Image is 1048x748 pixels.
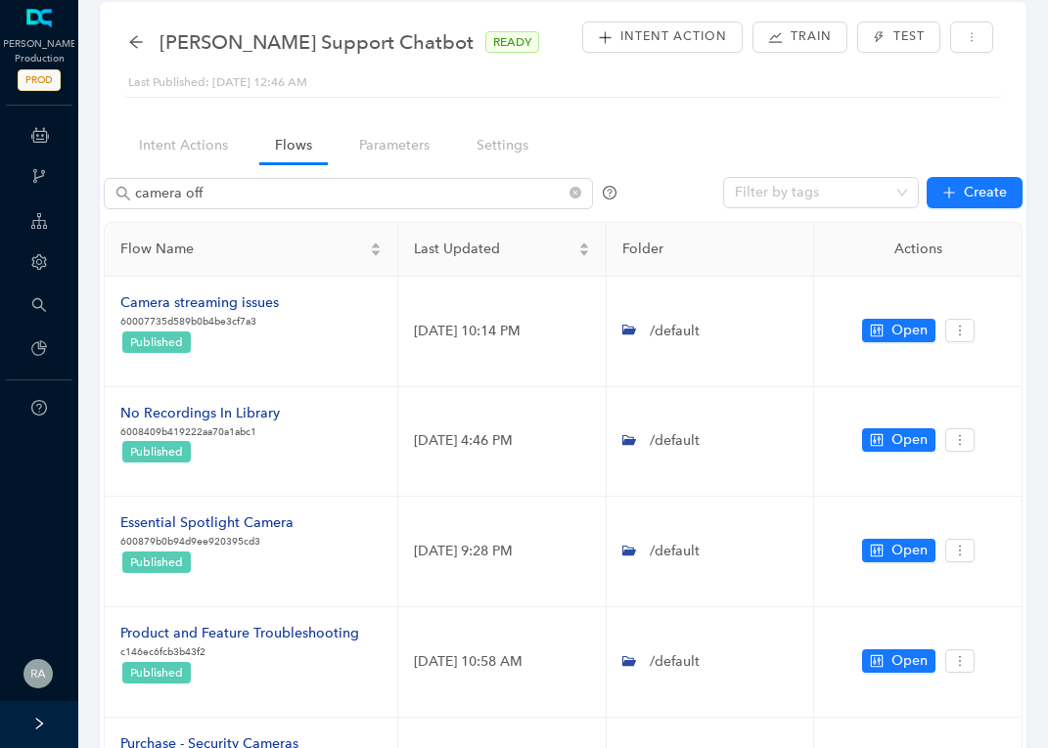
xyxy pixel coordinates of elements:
[953,654,967,668] span: more
[130,335,183,349] span: Published
[120,424,280,440] p: 6008409b419222aa70a1abc1
[950,22,993,53] button: more
[130,445,183,459] span: Published
[398,607,607,718] td: [DATE] 10:58 AM
[945,649,975,673] button: more
[570,187,581,198] span: close-circle
[135,183,566,204] input: Search with query (@name:Name @tag:Tag)
[862,319,935,342] button: controlOpen
[115,186,131,201] span: search
[646,323,700,339] span: /default
[873,31,885,43] span: thunderbolt
[120,534,294,550] p: 600879b0b94d9ee920395cd3
[18,69,61,91] span: PROD
[570,184,581,202] span: close-circle
[893,27,925,46] span: Test
[120,239,366,260] span: Flow Name
[461,127,544,163] a: Settings
[620,27,727,46] span: Intent Action
[128,34,144,50] span: arrow-left
[128,73,998,92] div: Last Published: [DATE] 12:46 AM
[120,292,279,314] div: Camera streaming issues
[791,27,832,46] span: Train
[942,186,956,199] span: plus
[414,239,574,260] span: Last Updated
[862,428,935,452] button: controlOpen
[814,223,1023,277] th: Actions
[485,31,539,53] span: READY
[862,539,935,562] button: controlOpen
[582,22,743,53] button: plusIntent Action
[945,319,975,342] button: more
[622,544,636,557] span: folder-open
[105,223,398,277] th: Flow Name
[857,22,939,53] button: thunderboltTest
[31,168,47,184] span: branches
[862,649,935,673] button: controlOpen
[120,403,280,424] div: No Recordings In Library
[870,433,884,447] span: control
[120,644,359,660] p: c146ec6fcb3b43f2
[964,182,1007,203] span: Create
[130,555,183,569] span: Published
[31,400,47,416] span: question-circle
[120,623,359,644] div: Product and Feature Troubleshooting
[259,127,328,163] a: Flows
[622,654,636,668] span: folder-open
[23,659,53,688] img: dfd545da12e86d728f5f071b42cbfc5b
[953,324,967,337] span: more
[891,650,928,672] span: Open
[752,22,847,53] button: stock Train
[598,30,613,45] span: plus
[870,544,884,557] span: control
[891,320,928,341] span: Open
[31,340,47,356] span: pie-chart
[128,34,144,51] div: back
[398,223,607,277] th: Last Updated
[622,323,636,336] span: folder-open
[646,653,700,670] span: /default
[646,543,700,559] span: /default
[870,324,884,337] span: control
[945,539,975,562] button: more
[120,512,294,534] div: Essential Spotlight Camera
[891,429,928,451] span: Open
[891,540,928,561] span: Open
[31,254,47,270] span: setting
[768,30,783,45] span: stock
[398,497,607,607] td: [DATE] 9:28 PM
[31,297,47,313] span: search
[130,666,183,680] span: Published
[123,127,244,163] a: Intent Actions
[945,428,975,452] button: more
[622,433,636,447] span: folder-open
[607,223,815,277] th: Folder
[159,26,474,58] span: Arlo Support Chatbot
[953,433,967,447] span: more
[343,127,445,163] a: Parameters
[927,177,1023,208] button: plusCreate
[646,432,700,449] span: /default
[953,544,967,557] span: more
[870,654,884,668] span: control
[966,31,978,43] span: more
[398,387,607,498] td: [DATE] 4:46 PM
[120,314,279,330] p: 60007735d589b0b4be3cf7a3
[603,186,616,199] span: question-circle
[398,277,607,387] td: [DATE] 10:14 PM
